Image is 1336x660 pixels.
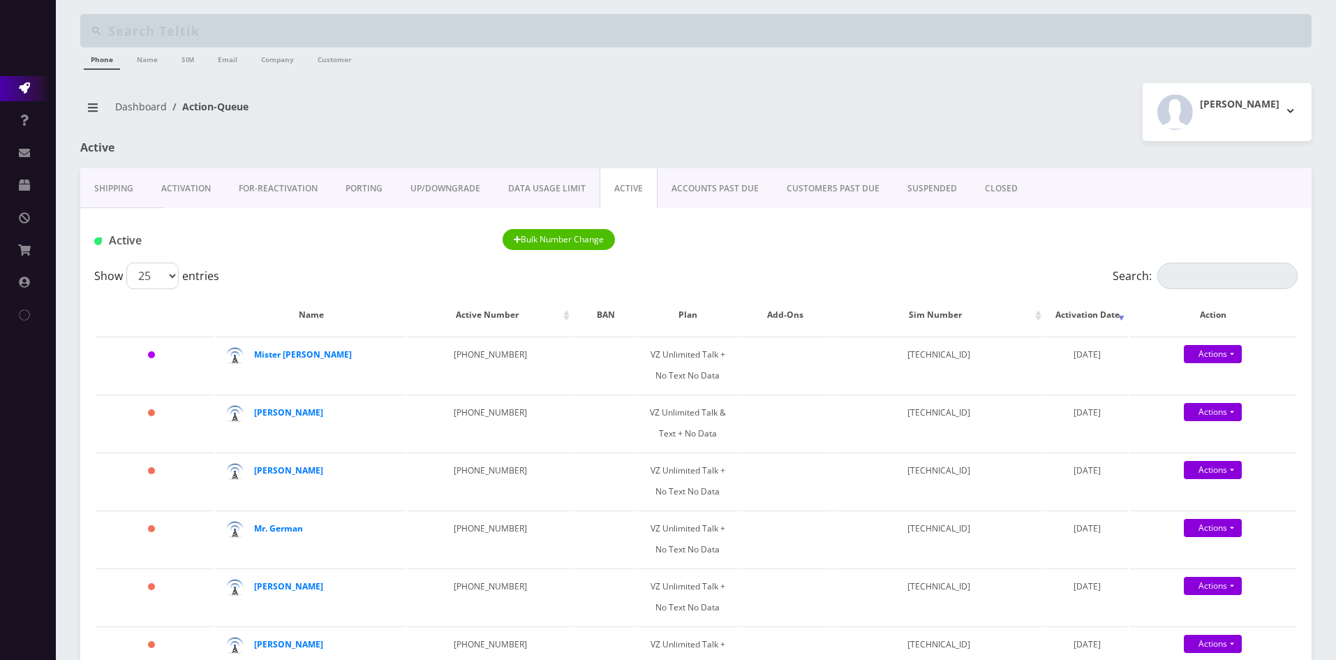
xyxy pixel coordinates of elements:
td: [PHONE_NUMBER] [408,453,573,509]
td: [TECHNICAL_ID] [833,395,1045,451]
th: Active Number: activate to sort column ascending [408,295,573,335]
button: Bulk Number Change [503,229,616,250]
td: VZ Unlimited Talk + No Text No Data [638,453,737,509]
input: Search Teltik [108,17,1308,44]
span: [DATE] [1074,349,1101,360]
a: [PERSON_NAME] [254,464,323,476]
span: [DATE] [1074,406,1101,418]
h1: Active [94,234,482,247]
a: Mister [PERSON_NAME] [254,349,352,360]
span: [DATE] [1074,580,1101,592]
span: [DATE] [1074,464,1101,476]
th: Sim Number: activate to sort column ascending [833,295,1045,335]
a: CUSTOMERS PAST DUE [773,168,893,209]
a: CLOSED [971,168,1032,209]
a: Name [130,47,165,68]
td: [TECHNICAL_ID] [833,569,1045,625]
td: VZ Unlimited Talk + No Text No Data [638,337,737,393]
a: SUSPENDED [893,168,971,209]
td: VZ Unlimited Talk + No Text No Data [638,511,737,567]
input: Search: [1157,263,1298,289]
label: Search: [1113,263,1298,289]
a: DATA USAGE LIMIT [494,168,600,209]
a: Phone [84,47,120,70]
a: [PERSON_NAME] [254,406,323,418]
a: Actions [1184,345,1242,363]
th: Activation Date: activate to sort column ascending [1046,295,1129,335]
a: PORTING [332,168,396,209]
a: Customer [311,47,359,68]
label: Show entries [94,263,219,289]
nav: breadcrumb [80,92,685,132]
a: Actions [1184,635,1242,653]
a: ACCOUNTS PAST DUE [658,168,773,209]
th: BAN [574,295,637,335]
td: [PHONE_NUMBER] [408,395,573,451]
a: Company [254,47,301,68]
td: VZ Unlimited Talk + No Text No Data [638,569,737,625]
span: [DATE] [1074,522,1101,534]
th: Add-Ons [739,295,832,335]
a: [PERSON_NAME] [254,580,323,592]
a: Dashboard [115,100,167,113]
a: SIM [175,47,201,68]
td: [TECHNICAL_ID] [833,453,1045,509]
img: Active [94,237,102,245]
a: Email [211,47,244,68]
a: ACTIVE [600,168,658,209]
a: UP/DOWNGRADE [396,168,494,209]
button: [PERSON_NAME] [1143,83,1312,141]
td: VZ Unlimited Talk & Text + No Data [638,395,737,451]
a: Actions [1184,403,1242,421]
a: [PERSON_NAME] [254,638,323,650]
td: [TECHNICAL_ID] [833,511,1045,567]
td: [PHONE_NUMBER] [408,569,573,625]
a: Activation [147,168,225,209]
th: Plan [638,295,737,335]
a: Actions [1184,577,1242,595]
h1: Active [80,141,477,154]
a: Mr. German [254,522,303,534]
a: FOR-REActivation [225,168,332,209]
td: [PHONE_NUMBER] [408,511,573,567]
th: Name [216,295,406,335]
select: Showentries [126,263,179,289]
td: [TECHNICAL_ID] [833,337,1045,393]
li: Action-Queue [167,99,248,114]
a: Actions [1184,519,1242,537]
th: Action [1129,295,1296,335]
h2: [PERSON_NAME] [1200,98,1279,110]
a: Shipping [80,168,147,209]
span: [DATE] [1074,638,1101,650]
a: Actions [1184,461,1242,479]
td: [PHONE_NUMBER] [408,337,573,393]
